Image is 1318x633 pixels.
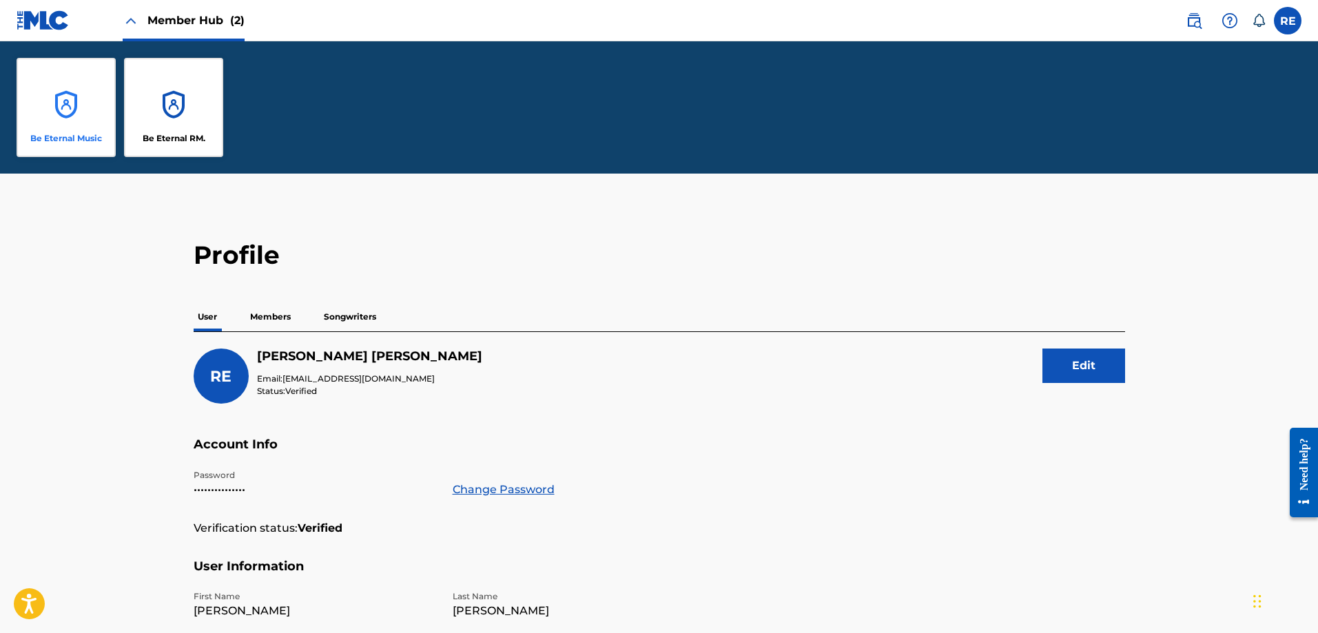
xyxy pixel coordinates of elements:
img: Close [123,12,139,29]
span: Member Hub [147,12,245,28]
p: User [194,302,221,331]
p: Members [246,302,295,331]
h5: Rafael Espino Redondo [257,349,482,364]
iframe: Chat Widget [1249,567,1318,633]
h5: User Information [194,559,1125,591]
div: Help [1216,7,1244,34]
div: Arrastrar [1253,581,1262,622]
a: Public Search [1180,7,1208,34]
p: Password [194,469,436,481]
strong: Verified [298,520,342,537]
button: Edit [1042,349,1125,383]
p: First Name [194,590,436,603]
h2: Profile [194,240,1125,271]
iframe: Resource Center [1279,417,1318,528]
h5: Account Info [194,437,1125,469]
p: Songwriters [320,302,380,331]
a: Change Password [453,481,555,498]
img: MLC Logo [17,10,70,30]
span: [EMAIL_ADDRESS][DOMAIN_NAME] [282,373,435,384]
p: Last Name [453,590,695,603]
div: Notifications [1252,14,1266,28]
a: AccountsBe Eternal RM. [124,58,223,157]
p: [PERSON_NAME] [453,603,695,619]
p: [PERSON_NAME] [194,603,436,619]
img: search [1186,12,1202,29]
p: Status: [257,385,482,397]
span: Verified [285,386,317,396]
a: AccountsBe Eternal Music [17,58,116,157]
p: Verification status: [194,520,298,537]
span: RE [210,367,231,386]
div: User Menu [1274,7,1301,34]
p: ••••••••••••••• [194,481,436,498]
p: Email: [257,373,482,385]
p: Be Eternal Music [30,132,102,145]
span: (2) [230,14,245,27]
img: help [1222,12,1238,29]
p: Be Eternal RM. [143,132,205,145]
div: Widget de chat [1249,567,1318,633]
